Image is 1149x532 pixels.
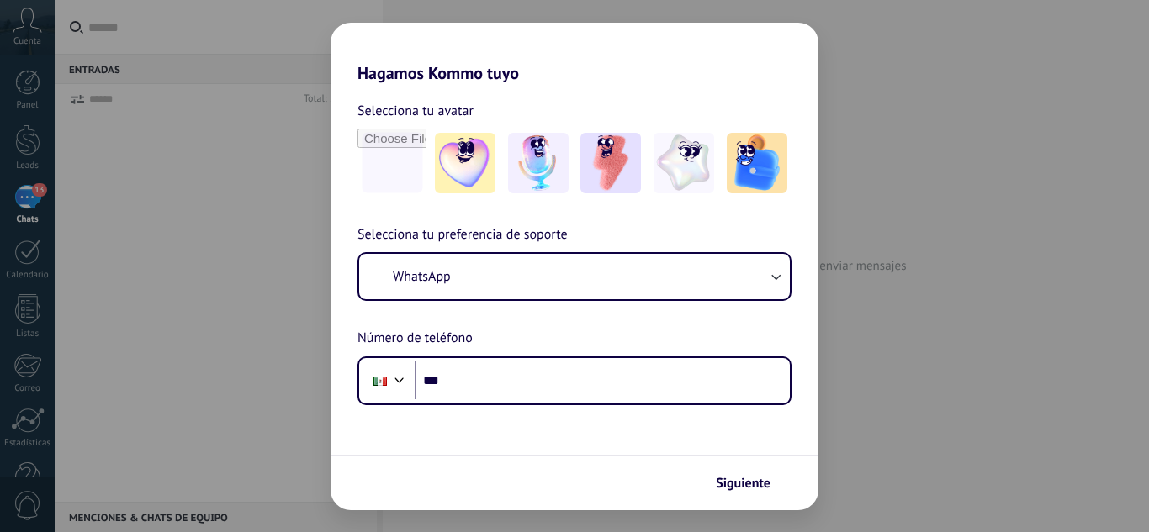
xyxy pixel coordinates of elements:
[727,133,787,193] img: -5.jpeg
[435,133,495,193] img: -1.jpeg
[359,254,790,299] button: WhatsApp
[508,133,569,193] img: -2.jpeg
[580,133,641,193] img: -3.jpeg
[393,268,451,285] span: WhatsApp
[331,23,818,83] h2: Hagamos Kommo tuyo
[357,224,568,246] span: Selecciona tu preferencia de soporte
[357,100,474,122] span: Selecciona tu avatar
[357,328,473,350] span: Número de teléfono
[364,363,396,398] div: Mexico: + 52
[654,133,714,193] img: -4.jpeg
[708,469,793,498] button: Siguiente
[716,477,770,489] span: Siguiente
